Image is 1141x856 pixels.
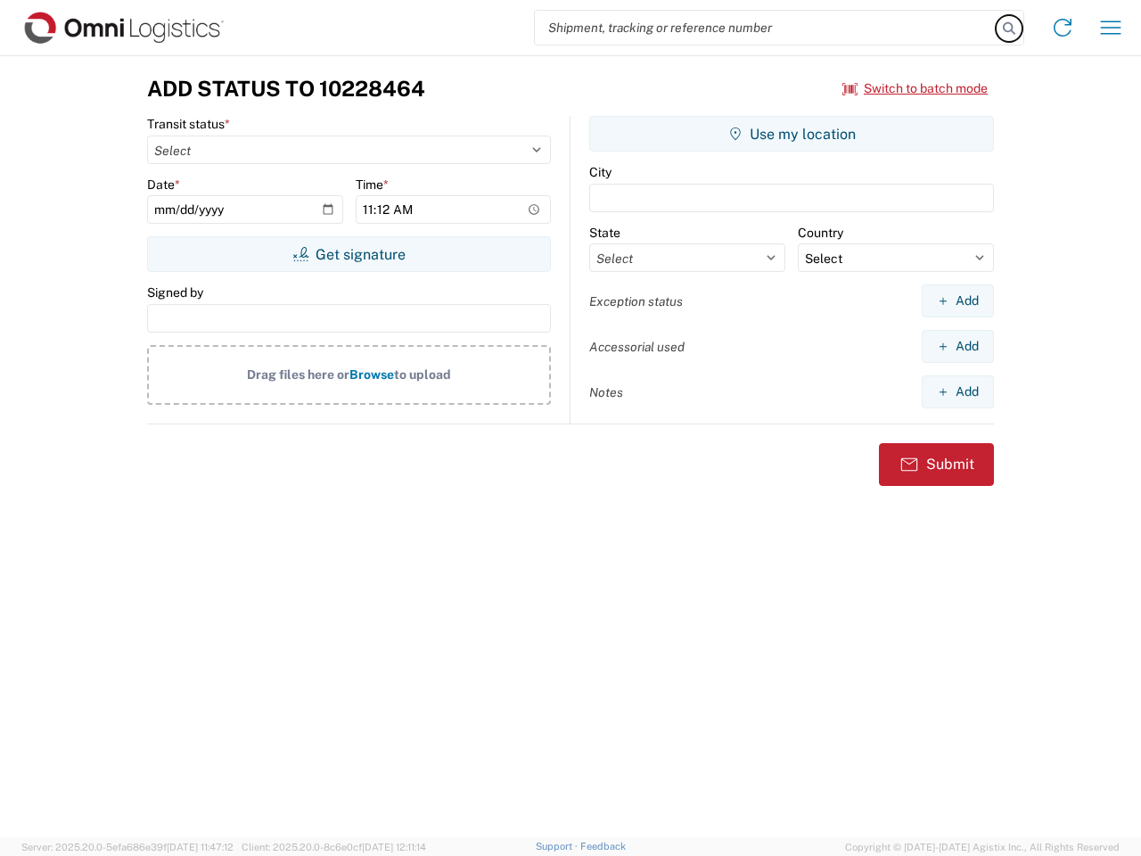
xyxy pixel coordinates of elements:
[536,841,580,852] a: Support
[147,236,551,272] button: Get signature
[798,225,843,241] label: Country
[356,177,389,193] label: Time
[535,11,997,45] input: Shipment, tracking or reference number
[242,842,426,852] span: Client: 2025.20.0-8c6e0cf
[842,74,988,103] button: Switch to batch mode
[147,76,425,102] h3: Add Status to 10228464
[879,443,994,486] button: Submit
[362,842,426,852] span: [DATE] 12:11:14
[589,384,623,400] label: Notes
[349,367,394,382] span: Browse
[845,839,1120,855] span: Copyright © [DATE]-[DATE] Agistix Inc., All Rights Reserved
[922,375,994,408] button: Add
[147,177,180,193] label: Date
[922,330,994,363] button: Add
[922,284,994,317] button: Add
[247,367,349,382] span: Drag files here or
[167,842,234,852] span: [DATE] 11:47:12
[21,842,234,852] span: Server: 2025.20.0-5efa686e39f
[580,841,626,852] a: Feedback
[589,339,685,355] label: Accessorial used
[589,164,612,180] label: City
[147,284,203,300] label: Signed by
[147,116,230,132] label: Transit status
[589,116,994,152] button: Use my location
[394,367,451,382] span: to upload
[589,225,620,241] label: State
[589,293,683,309] label: Exception status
